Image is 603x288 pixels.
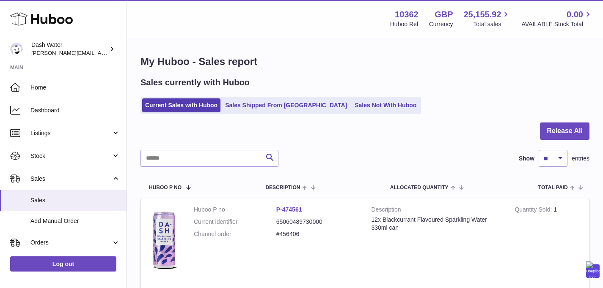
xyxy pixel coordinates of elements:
img: james@dash-water.com [10,43,23,55]
div: Dash Water [31,41,107,57]
dt: Huboo P no [194,206,276,214]
span: Home [30,84,120,92]
span: Sales [30,175,111,183]
h2: Sales currently with Huboo [140,77,250,88]
span: AVAILABLE Stock Total [521,20,593,28]
span: Listings [30,129,111,137]
a: Sales Not With Huboo [352,98,419,112]
strong: Quantity Sold [515,206,553,215]
a: 25,155.92 Total sales [463,9,511,28]
dt: Channel order [194,230,276,238]
a: Sales Shipped From [GEOGRAPHIC_DATA] [222,98,350,112]
span: 0.00 [567,9,583,20]
span: Total sales [473,20,511,28]
img: 103621706197826.png [147,206,181,273]
span: entries [572,155,589,163]
span: 25,155.92 [463,9,501,20]
td: 1 [508,199,589,282]
span: Orders [30,239,111,247]
label: Show [519,155,534,163]
div: 12x Blackcurrant Flavoured Sparkling Water 330ml can [372,216,502,232]
a: Current Sales with Huboo [142,98,220,112]
div: Currency [429,20,453,28]
span: Add Manual Order [30,217,120,225]
strong: Description [372,206,502,216]
span: ALLOCATED Quantity [390,185,449,190]
span: Stock [30,152,111,160]
span: Total paid [538,185,568,190]
span: Huboo P no [149,185,182,190]
span: [PERSON_NAME][EMAIL_ADDRESS][DOMAIN_NAME] [31,49,170,56]
dd: 65060489730000 [276,218,359,226]
a: P-474561 [276,206,302,213]
button: Release All [540,122,589,140]
strong: GBP [435,9,453,20]
div: Huboo Ref [390,20,419,28]
h1: My Huboo - Sales report [140,55,589,68]
a: Log out [10,256,116,272]
span: Sales [30,196,120,204]
a: 0.00 AVAILABLE Stock Total [521,9,593,28]
span: Description [265,185,300,190]
span: Dashboard [30,106,120,114]
dd: #456406 [276,230,359,238]
strong: 10362 [395,9,419,20]
dt: Current identifier [194,218,276,226]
